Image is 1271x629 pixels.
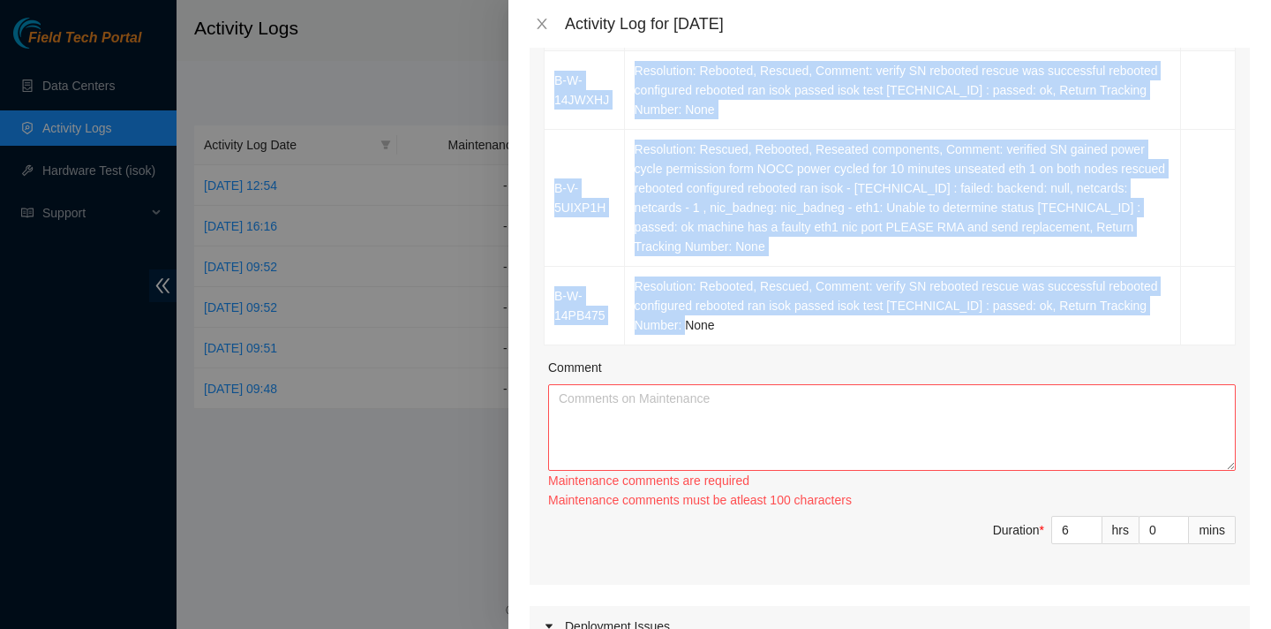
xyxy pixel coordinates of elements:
div: Duration [993,520,1044,540]
td: Resolution: Rebooted, Rescued, Comment: verify SN rebooted rescue was successful rebooted configu... [625,51,1181,130]
button: Close [530,16,554,33]
a: B-W-14JWXHJ [554,73,609,107]
div: hrs [1102,516,1139,544]
label: Comment [548,358,602,377]
div: Maintenance comments must be atleast 100 characters [548,490,1236,510]
div: Maintenance comments are required [548,471,1236,490]
div: Activity Log for [DATE] [565,14,1250,34]
td: Resolution: Rescued, Rebooted, Reseated components, Comment: verified SN gained power cycle permi... [625,130,1181,267]
a: B-W-14PB475 [554,289,605,322]
textarea: Comment [548,384,1236,471]
span: close [535,17,549,31]
a: B-V-5UIXP1H [554,181,605,215]
div: mins [1189,516,1236,544]
td: Resolution: Rebooted, Rescued, Comment: verify SN rebooted rescue was successful rebooted configu... [625,267,1181,345]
